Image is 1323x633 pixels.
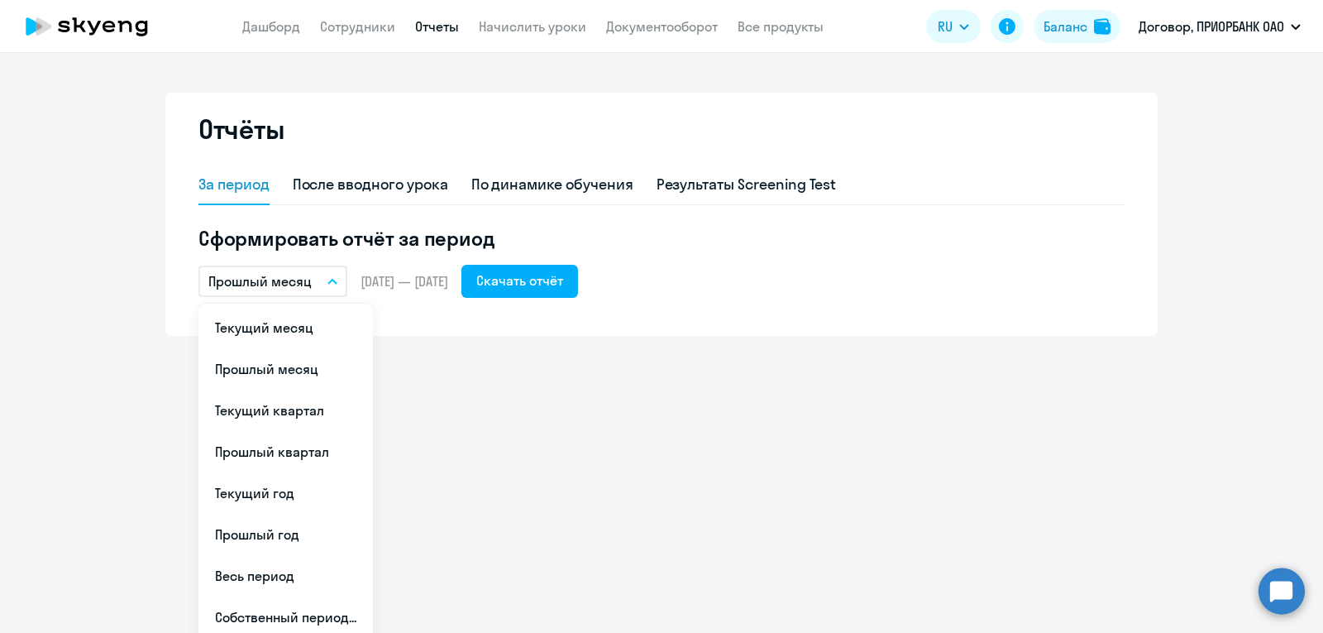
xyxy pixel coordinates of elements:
[1034,10,1120,43] button: Балансbalance
[1139,17,1284,36] p: Договор, ПРИОРБАНК ОАО
[938,17,953,36] span: RU
[320,18,395,35] a: Сотрудники
[738,18,824,35] a: Все продукты
[361,272,448,290] span: [DATE] — [DATE]
[461,265,578,298] button: Скачать отчёт
[1094,18,1110,35] img: balance
[926,10,981,43] button: RU
[293,174,448,195] div: После вводного урока
[198,225,1125,252] h5: Сформировать отчёт за период
[479,18,586,35] a: Начислить уроки
[1130,7,1309,46] button: Договор, ПРИОРБАНК ОАО
[1044,17,1087,36] div: Баланс
[198,174,270,195] div: За период
[198,113,284,146] h2: Отчёты
[415,18,459,35] a: Отчеты
[606,18,718,35] a: Документооборот
[198,266,347,297] button: Прошлый месяц
[471,174,633,195] div: По динамике обучения
[208,271,312,291] p: Прошлый месяц
[242,18,300,35] a: Дашборд
[476,271,563,290] div: Скачать отчёт
[657,174,837,195] div: Результаты Screening Test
